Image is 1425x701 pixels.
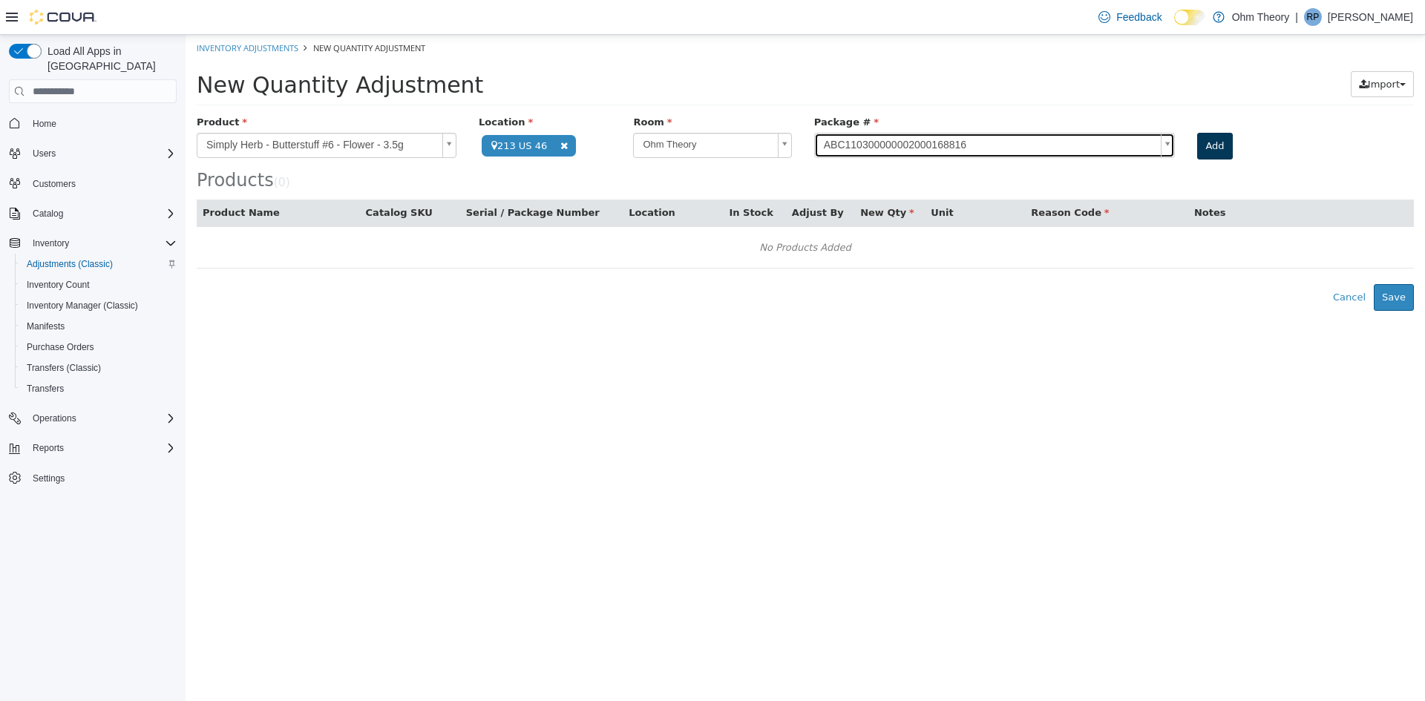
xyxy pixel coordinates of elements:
button: Purchase Orders [15,337,183,358]
a: Adjustments (Classic) [21,255,119,273]
a: Customers [27,175,82,193]
button: Product Name [17,171,97,185]
nav: Complex example [9,106,177,527]
span: Ohm Theory [448,99,586,122]
span: Home [33,118,56,130]
span: Reports [33,442,64,454]
p: Ohm Theory [1232,8,1290,26]
span: Catalog [27,205,177,223]
button: Catalog SKU [180,171,250,185]
button: Adjustments (Classic) [15,254,183,274]
a: Inventory Count [21,276,96,294]
a: Inventory Manager (Classic) [21,297,144,315]
button: Reports [27,439,70,457]
span: Inventory Manager (Classic) [27,300,138,312]
span: Customers [27,174,177,193]
span: Users [27,145,177,162]
span: ABC110300000002000168816 [629,99,970,122]
button: Catalog [3,203,183,224]
span: Products [11,135,88,156]
div: No Products Added [21,202,1219,224]
button: Location [443,171,492,185]
a: Transfers (Classic) [21,359,107,377]
button: Settings [3,467,183,489]
a: Manifests [21,317,71,335]
button: Unit [745,171,770,185]
button: Save [1188,249,1228,276]
span: Inventory [27,234,177,252]
span: Home [27,113,177,132]
button: Reports [3,438,183,458]
a: Transfers [21,380,70,398]
span: Load All Apps in [GEOGRAPHIC_DATA] [42,44,177,73]
input: Dark Mode [1174,10,1205,25]
button: Manifests [15,316,183,337]
span: Operations [33,412,76,424]
span: Package # [629,82,693,93]
p: [PERSON_NAME] [1328,8,1413,26]
span: Purchase Orders [27,341,94,353]
span: New Qty [675,172,729,183]
button: Add [1012,98,1046,125]
button: Operations [3,408,183,429]
span: RP [1307,8,1320,26]
span: 0 [93,141,100,154]
button: Catalog [27,205,69,223]
a: Home [27,115,62,133]
span: Inventory Count [27,279,90,291]
span: Settings [27,469,177,487]
span: Adjustments (Classic) [27,258,113,270]
span: Feedback [1116,10,1162,24]
span: Customers [33,178,76,190]
a: ABC110300000002000168816 [629,98,990,123]
span: 213 US 46 [296,100,390,122]
a: Purchase Orders [21,338,100,356]
a: Settings [27,470,71,487]
a: Feedback [1092,2,1167,32]
button: Import [1165,36,1228,63]
span: Inventory Manager (Classic) [21,297,177,315]
span: Product [11,82,62,93]
button: Operations [27,409,82,427]
div: Romeo Patel [1304,8,1322,26]
span: Adjustments (Classic) [21,255,177,273]
button: Home [3,112,183,134]
span: Inventory [33,237,69,249]
span: Transfers [27,383,64,395]
button: Inventory [27,234,75,252]
span: Transfers [21,380,177,398]
span: Simply Herb - Butterstuff #6 - Flower - 3.5g [12,99,251,122]
button: Users [27,145,62,162]
span: Catalog [33,208,63,220]
button: Notes [1009,171,1043,185]
span: Manifests [21,317,177,335]
button: Inventory Manager (Classic) [15,295,183,316]
span: Room [448,82,486,93]
button: Inventory Count [15,274,183,295]
button: Transfers [15,378,183,399]
span: Transfers (Classic) [27,362,101,374]
span: Transfers (Classic) [21,359,177,377]
span: Manifests [27,320,65,332]
span: Operations [27,409,177,427]
button: Users [3,143,183,164]
button: Serial / Package Number [281,171,417,185]
a: Simply Herb - Butterstuff #6 - Flower - 3.5g [11,98,271,123]
span: Purchase Orders [21,338,177,356]
span: Reports [27,439,177,457]
button: Adjust By [606,171,661,185]
span: Settings [33,473,65,484]
span: Inventory Count [21,276,177,294]
span: Users [33,148,56,159]
small: ( ) [88,141,105,154]
img: Cova [30,10,96,24]
span: Location [293,82,347,93]
button: Transfers (Classic) [15,358,183,378]
button: Cancel [1139,249,1188,276]
p: | [1295,8,1298,26]
span: New Quantity Adjustment [128,7,240,19]
span: Import [1182,44,1214,55]
button: In Stock [543,171,590,185]
span: Reason Code [845,172,923,183]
